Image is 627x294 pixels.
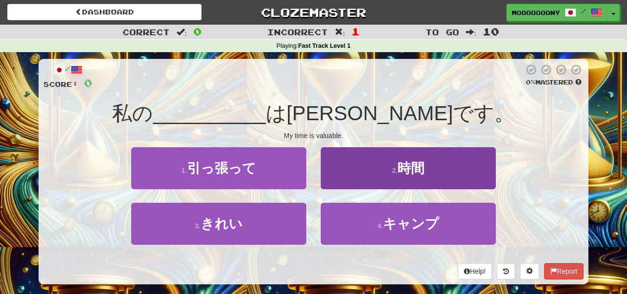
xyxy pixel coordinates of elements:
button: Round history (alt+y) [497,263,515,280]
a: Clozemaster [216,4,410,21]
span: 私の [112,102,153,125]
span: Mooooooony [512,8,560,17]
small: 2 . [392,167,398,174]
span: Incorrect [267,27,328,37]
a: Dashboard [7,4,202,20]
span: Score: [43,80,78,88]
span: To go [425,27,459,37]
span: 引っ張って [187,161,256,176]
div: Mastered [524,78,584,87]
div: / [43,64,92,76]
span: / [581,8,586,14]
small: 1 . [181,167,187,174]
button: Report [544,263,584,280]
span: 0 [84,77,92,89]
button: 1.引っ張って [131,147,306,189]
span: : [335,28,345,36]
span: 0 % [526,78,535,86]
span: キャンプ [383,216,439,231]
span: Correct [123,27,170,37]
span: は[PERSON_NAME]です。 [266,102,515,125]
strong: Fast Track Level 1 [298,42,351,49]
span: : [177,28,187,36]
button: 3.きれい [131,203,306,245]
span: 時間 [397,161,424,176]
span: __________ [153,102,266,125]
button: 4.キャンプ [321,203,496,245]
small: 3 . [195,222,201,230]
button: Help! [458,263,492,280]
small: 4 . [378,222,383,230]
span: 0 [193,26,202,37]
span: きれい [201,216,243,231]
a: Mooooooony / [506,4,608,21]
span: 10 [483,26,499,37]
span: 1 [352,26,360,37]
div: My time is valuable. [43,131,584,140]
span: : [466,28,477,36]
button: 2.時間 [321,147,496,189]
